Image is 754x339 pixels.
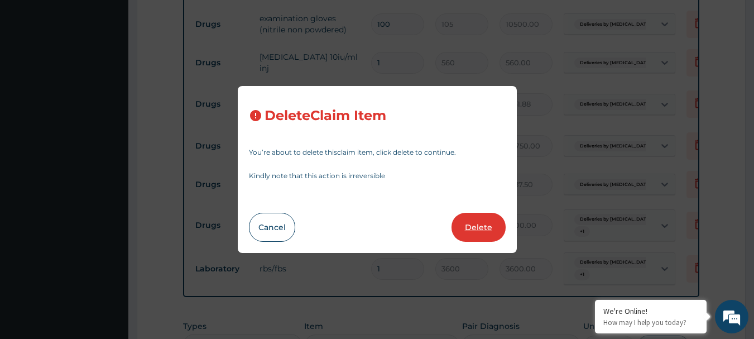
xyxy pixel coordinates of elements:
[249,149,506,156] p: You’re about to delete this claim item , click delete to continue.
[452,213,506,242] button: Delete
[265,108,386,123] h3: Delete Claim Item
[603,318,698,327] p: How may I help you today?
[183,6,210,32] div: Minimize live chat window
[249,213,295,242] button: Cancel
[58,63,188,77] div: Chat with us now
[65,99,154,212] span: We're online!
[603,306,698,316] div: We're Online!
[6,223,213,262] textarea: Type your message and hit 'Enter'
[249,173,506,179] p: Kindly note that this action is irreversible
[21,56,45,84] img: d_794563401_company_1708531726252_794563401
